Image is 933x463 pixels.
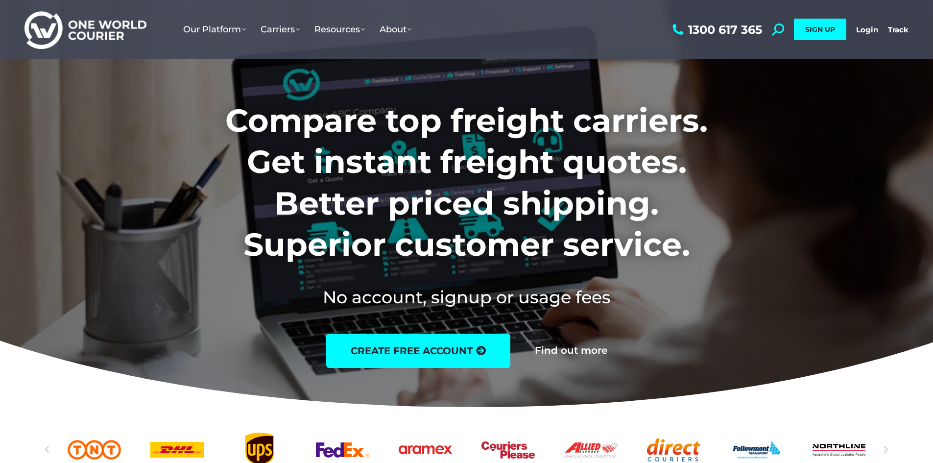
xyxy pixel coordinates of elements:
span: Resources [314,24,365,35]
img: One World Courier [24,10,146,49]
a: Carriers [253,14,307,45]
a: Resources [307,14,372,45]
a: Our Platform [176,14,253,45]
a: Login [856,25,878,34]
span: SIGN UP [805,25,835,34]
h2: No account, signup or usage fees [161,285,772,309]
a: create free account [326,334,510,368]
a: 1300 617 365 [670,24,762,36]
span: About [380,24,411,35]
a: About [372,14,419,45]
h1: Compare top freight carriers. Get instant freight quotes. Better priced shipping. Superior custom... [161,100,772,266]
span: Our Platform [183,24,246,35]
a: Find out more [535,345,607,356]
span: Carriers [261,24,300,35]
a: Track [888,25,909,34]
a: SIGN UP [794,19,846,40]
